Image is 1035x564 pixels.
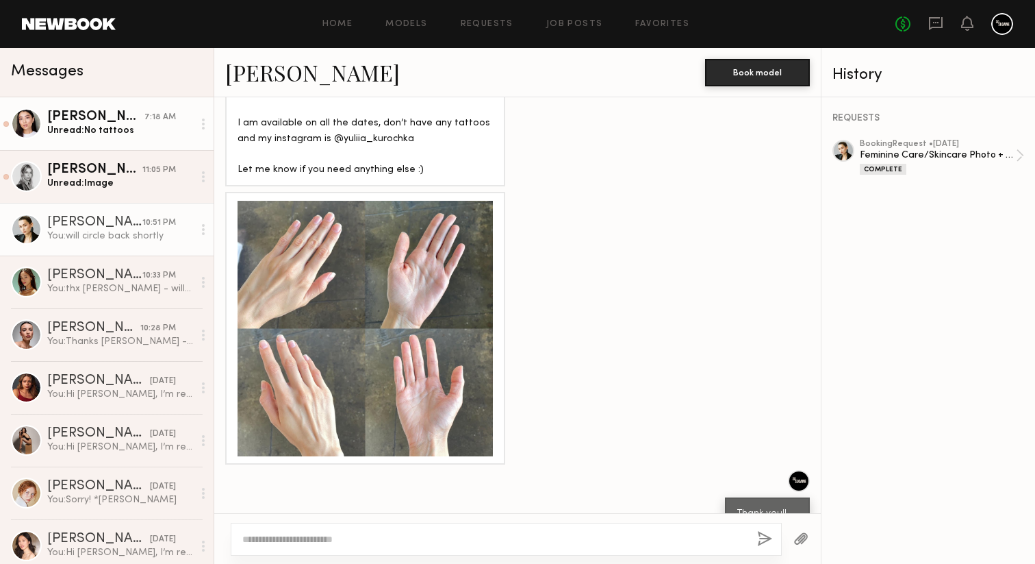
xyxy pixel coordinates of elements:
button: Book model [705,59,810,86]
div: Complete [860,164,906,175]
div: [PERSON_NAME] [47,110,144,124]
div: [PERSON_NAME] [47,532,150,546]
div: 10:28 PM [140,322,176,335]
div: [DATE] [150,375,176,388]
div: You: Hi [PERSON_NAME], I’m reaching out regarding your interest for an upcoming paid shoot for [P... [47,546,193,559]
a: Models [385,20,427,29]
div: [DATE] [150,533,176,546]
div: 7:18 AM [144,111,176,124]
div: [PERSON_NAME] [47,269,142,282]
div: [DATE] [150,428,176,441]
div: [PERSON_NAME] [47,480,150,493]
div: [PERSON_NAME] [47,321,140,335]
div: 10:51 PM [142,217,176,230]
a: Book model [705,66,810,77]
div: Hi! Thank you for reaching out to me! Here’s my selfie and the photos of my hands from [DATE]. I ... [238,37,493,179]
div: [PERSON_NAME] [47,374,150,388]
a: Job Posts [546,20,603,29]
div: History [832,67,1024,83]
span: Messages [11,64,84,79]
div: 10:33 PM [142,269,176,282]
div: You: Thanks [PERSON_NAME] - will circle back shortly [47,335,193,348]
div: 11:05 PM [142,164,176,177]
div: [PERSON_NAME] [47,163,142,177]
div: Unread: Image [47,177,193,190]
a: Favorites [635,20,689,29]
div: REQUESTS [832,114,1024,123]
div: You: thx [PERSON_NAME] - will circle back shortly! [47,282,193,295]
div: [DATE] [150,480,176,493]
a: [PERSON_NAME] [225,58,400,87]
a: Home [322,20,353,29]
div: Thank you!! [737,506,797,522]
div: Unread: No tattoos [47,124,193,137]
div: booking Request • [DATE] [860,140,1016,149]
a: Requests [461,20,513,29]
div: You: Hi [PERSON_NAME], I’m reaching out regarding your interest for an upcoming paid shoot for [P... [47,441,193,454]
a: bookingRequest •[DATE]Feminine Care/Skincare Photo + Video ShootComplete [860,140,1024,175]
div: You: Hi [PERSON_NAME], I’m reaching out regarding your interest for an upcoming paid shoot for [P... [47,388,193,401]
div: Feminine Care/Skincare Photo + Video Shoot [860,149,1016,162]
div: You: Sorry! *[PERSON_NAME] [47,493,193,506]
div: [PERSON_NAME] [47,427,150,441]
div: You: will circle back shortly [47,230,193,243]
div: [PERSON_NAME] [47,216,142,230]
